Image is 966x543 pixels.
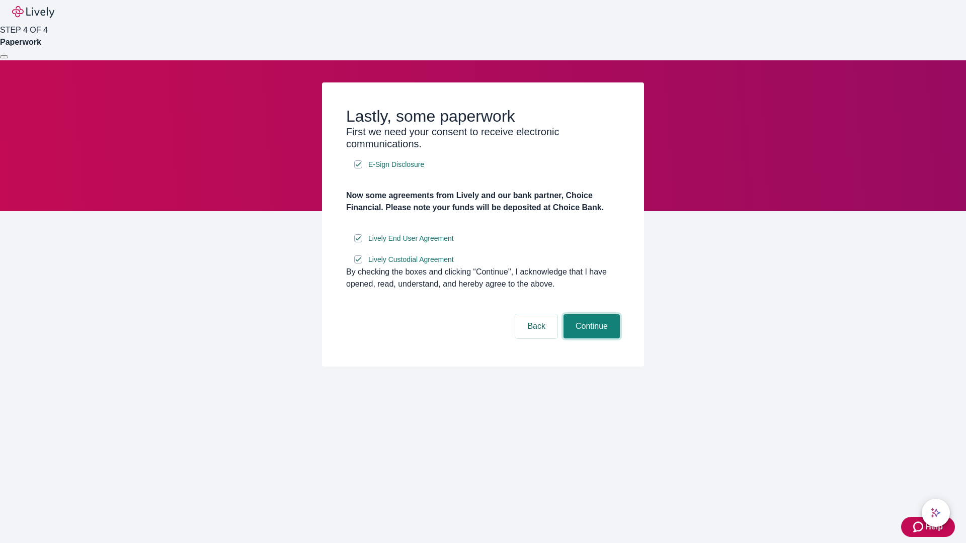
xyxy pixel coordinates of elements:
[346,190,620,214] h4: Now some agreements from Lively and our bank partner, Choice Financial. Please note your funds wi...
[901,517,955,537] button: Zendesk support iconHelp
[366,253,456,266] a: e-sign disclosure document
[346,107,620,126] h2: Lastly, some paperwork
[515,314,557,338] button: Back
[563,314,620,338] button: Continue
[346,266,620,290] div: By checking the boxes and clicking “Continue", I acknowledge that I have opened, read, understand...
[913,521,925,533] svg: Zendesk support icon
[12,6,54,18] img: Lively
[366,158,426,171] a: e-sign disclosure document
[346,126,620,150] h3: First we need your consent to receive electronic communications.
[368,233,454,244] span: Lively End User Agreement
[366,232,456,245] a: e-sign disclosure document
[368,159,424,170] span: E-Sign Disclosure
[368,254,454,265] span: Lively Custodial Agreement
[931,508,941,518] svg: Lively AI Assistant
[922,499,950,527] button: chat
[925,521,943,533] span: Help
